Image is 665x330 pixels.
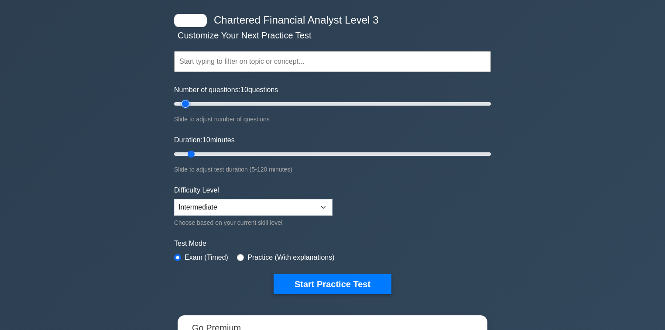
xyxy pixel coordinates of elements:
[174,135,235,145] label: Duration: minutes
[202,136,210,144] span: 10
[174,217,332,228] div: Choose based on your current skill level
[174,185,219,196] label: Difficulty Level
[174,238,491,249] label: Test Mode
[210,14,448,27] h4: Chartered Financial Analyst Level 3
[274,274,391,294] button: Start Practice Test
[247,252,334,263] label: Practice (With explanations)
[240,86,248,93] span: 10
[174,85,278,95] label: Number of questions: questions
[174,51,491,72] input: Start typing to filter on topic or concept...
[174,164,491,175] div: Slide to adjust test duration (5-120 minutes)
[174,114,491,124] div: Slide to adjust number of questions
[185,252,228,263] label: Exam (Timed)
